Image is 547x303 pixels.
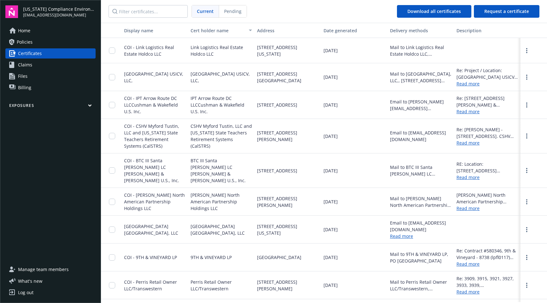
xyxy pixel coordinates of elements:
span: [STREET_ADDRESS] [257,102,297,108]
span: [STREET_ADDRESS][PERSON_NAME] [257,279,318,292]
input: Toggle Row Selected [109,102,115,108]
a: more [523,198,531,206]
span: IPT Arrow Route DC LLCCushman & Wakefield U.S. Inc. [191,95,252,115]
div: Mail to Perris Retail Owner LLC/Transwestern, [STREET_ADDRESS][PERSON_NAME] [390,279,451,292]
a: Read more [456,108,518,115]
a: Read more [456,288,518,295]
div: Mail to [PERSON_NAME] North American Partnership Holdings LLC, [STREET_ADDRESS][PERSON_NAME] [390,195,451,208]
span: CSHV Myford Tustin, LLC and [US_STATE] State Teachers Retirement Systems (CalSTRS) [191,123,252,149]
span: [GEOGRAPHIC_DATA] USICV, LLC, [191,71,252,84]
a: more [523,167,531,174]
button: Description [454,23,520,38]
span: Policies [17,37,33,47]
a: Home [5,26,96,36]
span: Billing [18,83,31,93]
div: Mail to 9TH & VINEYARD LP, PO [GEOGRAPHIC_DATA] [390,251,451,264]
a: more [523,73,531,81]
button: Request a certificate [474,5,539,18]
span: COI - 9TH & VINEYARD LP [124,254,177,260]
span: [GEOGRAPHIC_DATA] [GEOGRAPHIC_DATA], LLC [124,223,178,236]
span: [PERSON_NAME] North American Partnership Holdings LLC [191,192,252,212]
a: more [523,281,531,289]
span: [DATE] [324,102,338,108]
a: more [523,132,531,140]
div: Mail to Link Logistics Real Estate Holdco LLC, [STREET_ADDRESS][US_STATE] [390,44,451,57]
button: Address [255,23,321,38]
a: Read more [456,261,518,267]
span: [US_STATE] Compliance Environmental, LLC [23,6,96,12]
div: Date generated [324,27,385,34]
button: What's new [5,278,53,284]
a: Manage team members [5,264,96,275]
button: Date generated [321,23,387,38]
span: [STREET_ADDRESS] [GEOGRAPHIC_DATA] [257,71,318,84]
div: Re: Contract #580346, 9th & Vineyard - 8738 (lpfl0117) [STREET_ADDRESS][GEOGRAPHIC_DATA] - 8768 (... [456,247,518,261]
span: COI - Link Logistics Real Estate Holdco LLC [124,44,174,57]
span: [STREET_ADDRESS] [257,167,297,174]
div: Address [257,27,318,34]
input: Toggle Row Selected [109,47,115,54]
span: Perris Retail Owner LLC/Transwestern [191,279,252,292]
a: Read more [456,139,518,146]
span: Link Logistics Real Estate Holdco LLC [191,44,252,57]
span: [STREET_ADDRESS][PERSON_NAME] [257,129,318,143]
span: COI - BTC III Santa [PERSON_NAME] LC [PERSON_NAME] & [PERSON_NAME] U.S., Inc. [124,158,179,183]
input: Toggle Row Selected [109,133,115,139]
span: COI - Perris Retail Owner LLC/Transwestern [124,279,177,292]
button: Cert holder name [188,23,255,38]
div: Mail to BTC III Santa [PERSON_NAME] LC [PERSON_NAME] & [PERSON_NAME] U.S., Inc., [STREET_ADDRESS] [390,164,451,177]
a: Files [5,71,96,81]
a: more [523,101,531,109]
a: Read more [390,233,413,239]
div: Re: [STREET_ADDRESS] [PERSON_NAME] & [PERSON_NAME] U.S. Inc., Industrial Property Trust, ARES Man... [456,95,518,108]
span: [DATE] [324,282,338,288]
span: [GEOGRAPHIC_DATA] USICV, LLC, [124,71,183,83]
img: navigator-logo.svg [5,5,18,18]
span: COI - [PERSON_NAME] North American Partnership Holdings LLC [124,192,185,211]
a: Certificates [5,48,96,59]
div: RE: Location: [STREET_ADDRESS][PERSON_NAME]. [PERSON_NAME] & [PERSON_NAME] U.S., Inc., Black Cree... [456,161,518,174]
a: Read more [456,205,518,212]
span: [STREET_ADDRESS][US_STATE] [257,44,318,57]
div: Re: Project / Location: [GEOGRAPHIC_DATA] USICV, LLC. [STREET_ADDRESS][GEOGRAPHIC_DATA], LLC, CBR... [456,67,518,80]
a: Read more [456,174,518,181]
a: more [523,254,531,261]
span: [DATE] [324,226,338,233]
span: Certificates [18,48,42,59]
span: [DATE] [324,133,338,139]
span: Current [197,8,214,15]
span: [STREET_ADDRESS][US_STATE] [257,223,318,236]
span: COI - IPT Arrow Route DC LLCCushman & Wakefield U.S. Inc. [124,95,178,114]
button: Delivery methods [387,23,454,38]
div: Email to [EMAIL_ADDRESS][DOMAIN_NAME] [390,220,451,233]
a: Policies [5,37,96,47]
input: Toggle Row Selected [109,167,115,174]
div: Delivery methods [390,27,451,34]
div: Re: [PERSON_NAME] - [STREET_ADDRESS]. CSHV Myford Tustin, LLC and [US_STATE] State Teachers Retir... [456,126,518,139]
span: Pending [219,5,247,17]
span: [DATE] [324,74,338,80]
input: Toggle Row Selected [109,282,115,288]
button: Display name [122,23,188,38]
div: Display name [124,27,185,34]
button: Exposures [5,103,96,111]
div: Description [456,27,518,34]
span: COI - CSHV Myford Tustin, LLC and [US_STATE] State Teachers Retirement Systems (CalSTRS) [124,123,179,149]
input: Toggle Row Selected [109,226,115,233]
button: Download all certificates [397,5,471,18]
span: Pending [224,8,242,15]
div: Download all certificates [407,5,461,17]
a: Billing [5,83,96,93]
span: [GEOGRAPHIC_DATA] [257,254,301,261]
div: Email to [EMAIL_ADDRESS][DOMAIN_NAME] [390,129,451,143]
span: Files [18,71,28,81]
span: Manage team members [18,264,69,275]
input: Toggle Row Selected [109,199,115,205]
a: more [523,47,531,54]
div: Mail to [GEOGRAPHIC_DATA], LLC,, [STREET_ADDRESS] [GEOGRAPHIC_DATA] [390,71,451,84]
span: [EMAIL_ADDRESS][DOMAIN_NAME] [23,12,96,18]
div: Log out [18,288,34,298]
span: [GEOGRAPHIC_DATA] [GEOGRAPHIC_DATA], LLC [191,223,252,236]
span: [STREET_ADDRESS][PERSON_NAME] [257,195,318,208]
span: Request a certificate [484,8,529,14]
